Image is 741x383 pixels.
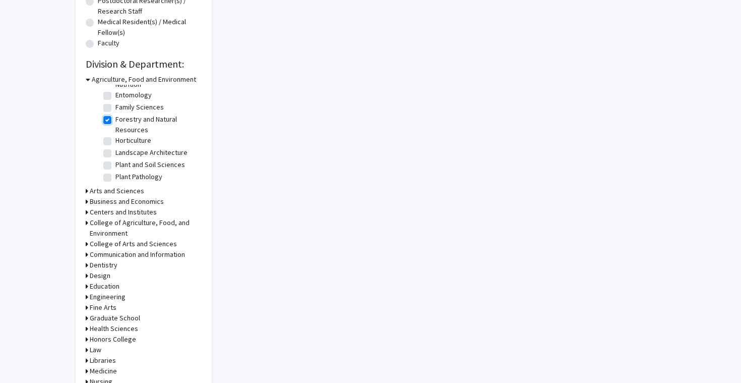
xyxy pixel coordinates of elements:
[115,114,199,135] label: Forestry and Natural Resources
[90,207,157,217] h3: Centers and Institutes
[90,345,101,355] h3: Law
[90,334,136,345] h3: Honors College
[90,260,117,270] h3: Dentistry
[90,249,185,260] h3: Communication and Information
[86,58,202,70] h2: Division & Department:
[115,102,164,113] label: Family Sciences
[90,355,116,366] h3: Libraries
[115,184,199,205] label: School of Human Environmental Sciences
[90,313,140,323] h3: Graduate School
[90,217,202,239] h3: College of Agriculture, Food, and Environment
[98,17,202,38] label: Medical Resident(s) / Medical Fellow(s)
[92,74,196,85] h3: Agriculture, Food and Environment
[90,186,144,196] h3: Arts and Sciences
[90,302,116,313] h3: Fine Arts
[90,270,110,281] h3: Design
[115,90,152,100] label: Entomology
[90,366,117,376] h3: Medicine
[90,323,138,334] h3: Health Sciences
[90,196,164,207] h3: Business and Economics
[90,281,119,292] h3: Education
[98,38,119,48] label: Faculty
[115,135,151,146] label: Horticulture
[90,292,126,302] h3: Engineering
[115,147,188,158] label: Landscape Architecture
[90,239,177,249] h3: College of Arts and Sciences
[8,338,43,375] iframe: Chat
[115,172,162,182] label: Plant Pathology
[115,159,185,170] label: Plant and Soil Sciences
